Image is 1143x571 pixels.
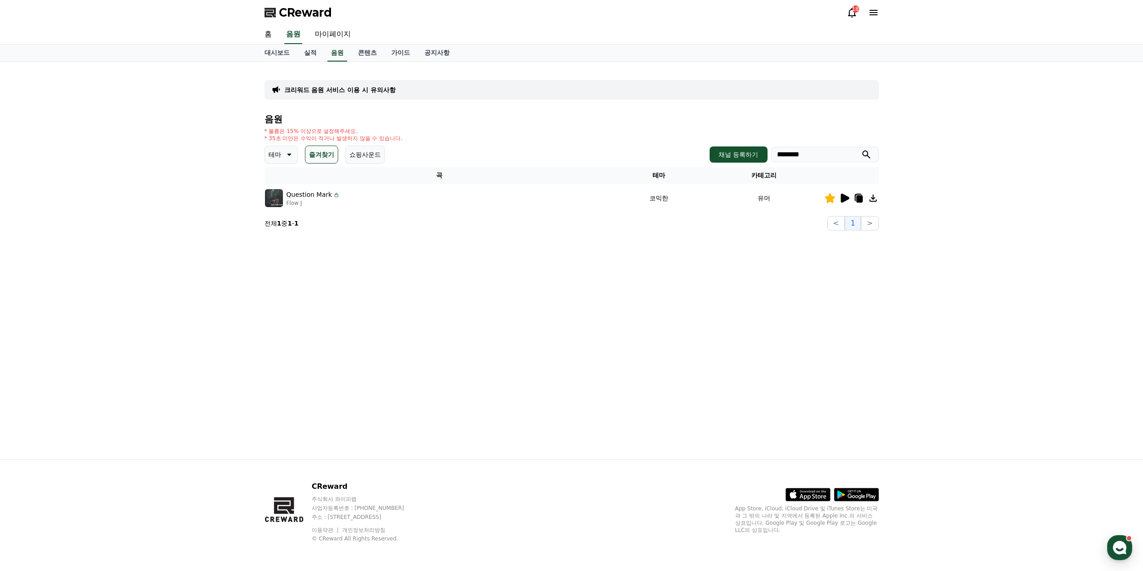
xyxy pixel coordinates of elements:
[735,505,879,534] p: App Store, iCloud, iCloud Drive 및 iTunes Store는 미국과 그 밖의 나라 및 지역에서 등록된 Apple Inc.의 서비스 상표입니다. Goo...
[82,299,93,306] span: 대화
[861,216,878,230] button: >
[614,167,705,184] th: 테마
[312,505,421,512] p: 사업자등록번호 : [PHONE_NUMBER]
[265,219,299,228] p: 전체 중 -
[284,25,302,44] a: 음원
[312,481,421,492] p: CReward
[294,220,299,227] strong: 1
[287,190,332,199] p: Question Mark
[139,298,150,305] span: 설정
[345,146,385,164] button: 쇼핑사운드
[614,184,705,212] td: 코믹한
[312,513,421,521] p: 주소 : [STREET_ADDRESS]
[269,148,281,161] p: 테마
[312,535,421,542] p: © CReward All Rights Reserved.
[265,5,332,20] a: CReward
[704,167,824,184] th: 카테고리
[3,285,59,307] a: 홈
[710,146,767,163] button: 채널 등록하기
[704,184,824,212] td: 유머
[287,199,340,207] p: Flow J
[847,7,857,18] a: 18
[265,135,403,142] p: * 35초 미만은 수익이 적거나 발생하지 않을 수 있습니다.
[265,167,614,184] th: 곡
[351,44,384,62] a: 콘텐츠
[265,128,403,135] p: * 볼륨은 15% 이상으로 설정해주세요.
[287,220,292,227] strong: 1
[265,146,298,164] button: 테마
[265,189,283,207] img: music
[28,298,34,305] span: 홈
[312,496,421,503] p: 주식회사 와이피랩
[257,25,279,44] a: 홈
[384,44,417,62] a: 가이드
[284,85,396,94] a: 크리워드 음원 서비스 이용 시 유의사항
[59,285,116,307] a: 대화
[827,216,845,230] button: <
[257,44,297,62] a: 대시보드
[845,216,861,230] button: 1
[277,220,282,227] strong: 1
[312,527,340,533] a: 이용약관
[279,5,332,20] span: CReward
[297,44,324,62] a: 실적
[342,527,385,533] a: 개인정보처리방침
[327,44,347,62] a: 음원
[305,146,338,164] button: 즐겨찾기
[417,44,457,62] a: 공지사항
[852,5,859,13] div: 18
[308,25,358,44] a: 마이페이지
[265,114,879,124] h4: 음원
[116,285,172,307] a: 설정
